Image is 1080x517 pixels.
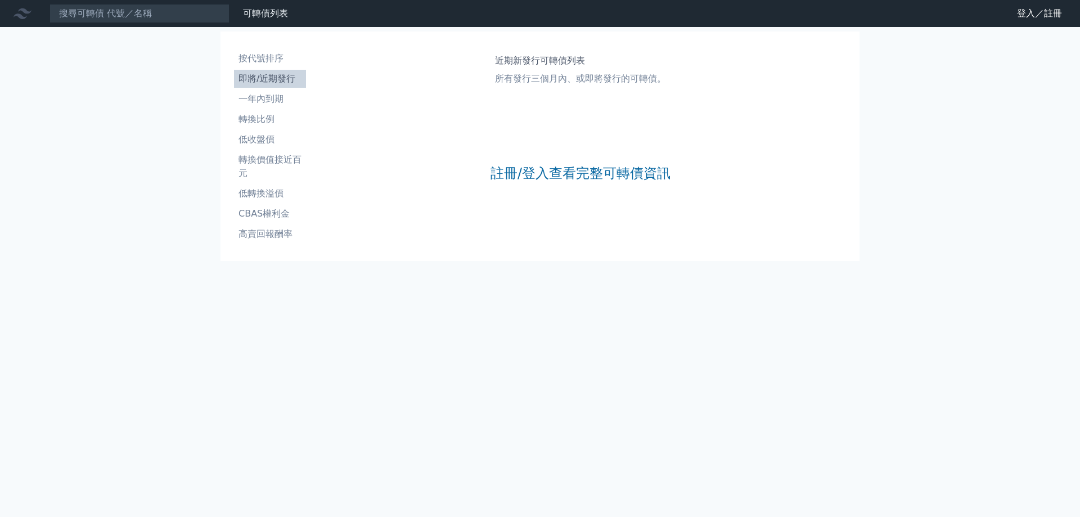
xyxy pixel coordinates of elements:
[234,185,306,203] a: 低轉換溢價
[234,133,306,146] li: 低收盤價
[1008,5,1071,23] a: 登入／註冊
[234,90,306,108] a: 一年內到期
[495,54,666,68] h1: 近期新發行可轉債列表
[234,113,306,126] li: 轉換比例
[234,131,306,149] a: 低收盤價
[490,164,670,182] a: 註冊/登入查看完整可轉債資訊
[234,92,306,106] li: 一年內到期
[234,72,306,86] li: 即將/近期發行
[234,225,306,243] a: 高賣回報酬率
[234,153,306,180] li: 轉換價值接近百元
[234,207,306,221] li: CBAS權利金
[234,110,306,128] a: 轉換比例
[243,8,288,19] a: 可轉債列表
[234,187,306,200] li: 低轉換溢價
[234,227,306,241] li: 高賣回報酬率
[234,205,306,223] a: CBAS權利金
[234,151,306,182] a: 轉換價值接近百元
[49,4,229,23] input: 搜尋可轉債 代號／名稱
[495,72,666,86] p: 所有發行三個月內、或即將發行的可轉債。
[234,52,306,65] li: 按代號排序
[234,70,306,88] a: 即將/近期發行
[234,50,306,68] a: 按代號排序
